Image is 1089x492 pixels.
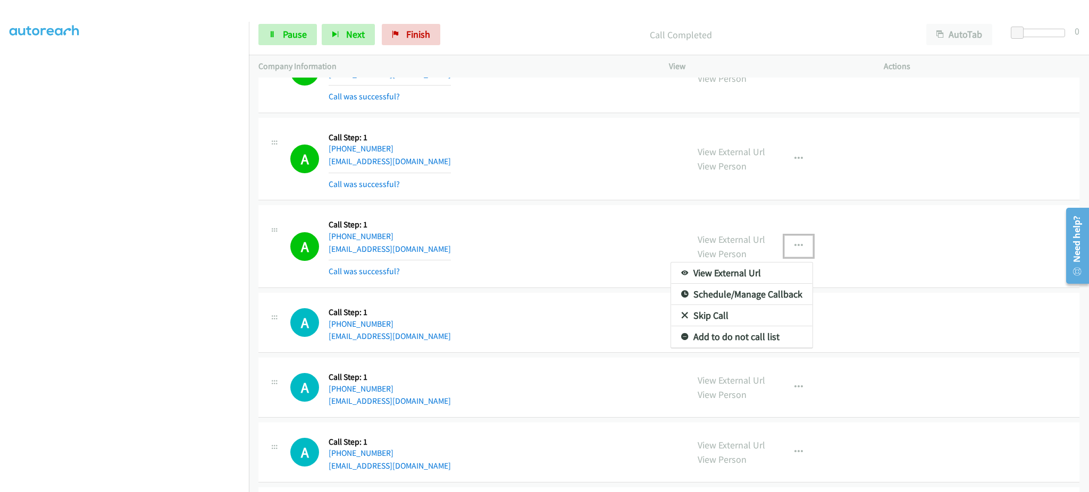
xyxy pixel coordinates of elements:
a: Skip Call [671,305,812,326]
a: Schedule/Manage Callback [671,284,812,305]
iframe: Resource Center [1059,203,1089,288]
h1: A [290,308,319,337]
a: Add to do not call list [671,326,812,347]
div: The call is yet to be attempted [290,438,319,466]
h1: A [290,438,319,466]
a: View External Url [671,262,812,284]
div: The call is yet to be attempted [290,373,319,402]
div: The call is yet to be attempted [290,308,319,337]
h1: A [290,373,319,402]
